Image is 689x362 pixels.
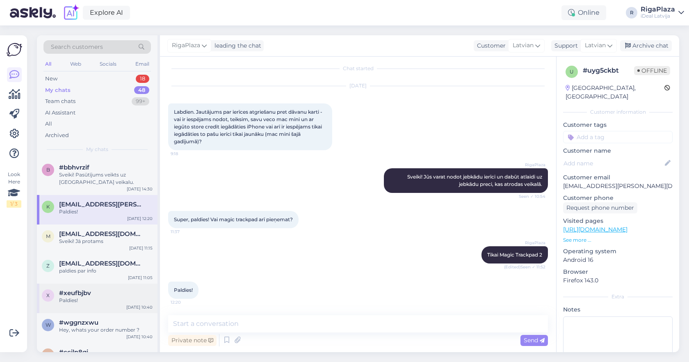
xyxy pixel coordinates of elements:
span: b [46,167,50,173]
span: 9:18 [171,151,201,157]
div: paldies par info [59,267,153,275]
div: Private note [168,335,217,346]
div: Customer information [563,108,673,116]
div: Online [561,5,606,20]
span: 11:37 [171,229,201,235]
p: [EMAIL_ADDRESS][PERSON_NAME][DOMAIN_NAME] [563,182,673,190]
div: [DATE] 11:05 [128,275,153,281]
div: Sveiki! Pasūtījums veikts uz [GEOGRAPHIC_DATA] veikalu. [59,171,153,186]
div: My chats [45,86,71,94]
div: Request phone number [563,202,637,213]
span: Latvian [513,41,534,50]
div: [DATE] 10:40 [126,334,153,340]
span: w [46,322,51,328]
div: Archive chat [620,40,672,51]
div: Hey, whats your order number ? [59,326,153,334]
div: [DATE] [168,82,548,89]
div: Team chats [45,97,75,105]
div: RigaPlaza [641,6,675,13]
img: Askly Logo [7,42,22,57]
span: RigaPlaza [515,162,545,168]
p: Customer phone [563,194,673,202]
div: Paldies! [59,297,153,304]
div: [DATE] 12:20 [127,215,153,222]
div: Socials [98,59,118,69]
p: Customer email [563,173,673,182]
span: Latvian [585,41,606,50]
img: explore-ai [62,4,80,21]
div: 1 / 3 [7,200,21,208]
span: #wggnzxwu [59,319,98,326]
p: Operating system [563,247,673,256]
div: Chat started [168,65,548,72]
div: [DATE] 10:40 [126,304,153,310]
div: 99+ [132,97,149,105]
div: Customer [474,41,506,50]
span: Send [524,337,545,344]
div: 48 [134,86,149,94]
span: RigaPlaza [172,41,200,50]
span: RigaPlaza [515,240,545,246]
span: #xeufbjbv [59,289,91,297]
div: All [45,120,52,128]
a: [URL][DOMAIN_NAME] [563,226,627,233]
div: R [626,7,637,18]
div: Web [68,59,83,69]
span: Labdien. Jautājums par ierīces atgriešanu pret dāvanu karti - vai ir iespējams nodot, teiksim, sa... [174,109,324,144]
div: All [43,59,53,69]
div: New [45,75,57,83]
span: Tikai Magic Trackpad 2 [487,252,542,258]
a: Explore AI [83,6,130,20]
p: Firefox 143.0 [563,276,673,285]
span: (Edited) Seen ✓ 11:52 [504,264,545,270]
span: #cciln8gi [59,348,88,356]
div: Support [551,41,578,50]
span: m [46,233,50,239]
span: Super, paldies! Vai magic trackpad arī pieņemat? [174,216,293,222]
div: leading the chat [211,41,261,50]
span: Paldies! [174,287,193,293]
div: [GEOGRAPHIC_DATA], [GEOGRAPHIC_DATA] [566,84,664,101]
span: z [46,263,50,269]
div: Archived [45,131,69,140]
div: # uyg5ckbt [583,66,634,76]
p: Customer tags [563,121,673,129]
span: 12:20 [171,299,201,305]
span: Seen ✓ 10:54 [515,193,545,199]
span: madarabe@inbox.lv [59,230,144,238]
p: Notes [563,305,673,314]
span: x [46,292,50,298]
div: Sveiki! Jā protams [59,238,153,245]
span: kristaps.sablinskis@gmail.com [59,201,144,208]
span: zitkins@inbox.lv [59,260,144,267]
p: Android 16 [563,256,673,264]
input: Add name [564,159,663,168]
div: Look Here [7,171,21,208]
p: Browser [563,268,673,276]
span: u [570,69,574,75]
a: RigaPlazaiDeal Latvija [641,6,684,19]
p: Customer name [563,147,673,155]
div: [DATE] 11:15 [129,245,153,251]
div: Extra [563,293,673,300]
span: Search customers [51,43,103,51]
span: #bbhvrzif [59,164,89,171]
div: [DATE] 14:30 [127,186,153,192]
div: Paldies! [59,208,153,215]
span: Offline [634,66,670,75]
span: My chats [86,146,108,153]
input: Add a tag [563,131,673,143]
span: Sveiki! Jūs varat nodot jebkādu ierīci un dabūt atlaidi uz jebkādu preci, kas atrodas veikalā. [407,174,543,187]
div: iDeal Latvija [641,13,675,19]
div: AI Assistant [45,109,75,117]
p: See more ... [563,236,673,244]
div: 18 [136,75,149,83]
div: Email [134,59,151,69]
span: c [46,351,50,357]
p: Visited pages [563,217,673,225]
span: k [46,204,50,210]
